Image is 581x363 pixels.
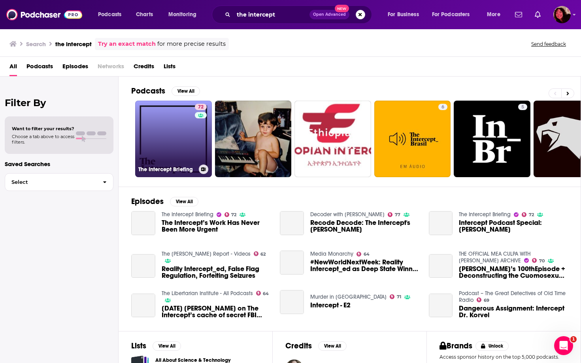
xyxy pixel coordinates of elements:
[12,126,74,131] span: Want to filter your results?
[136,9,153,20] span: Charts
[219,6,379,24] div: Search podcasts, credits, & more...
[459,266,568,279] span: [PERSON_NAME]’s 100thEpisode + Deconstructing the Cuomosexual +A Conversation with the Intercept’...
[310,302,351,309] a: Intercept - E2
[440,354,568,360] p: Access sponsor history on the top 5,000 podcasts.
[553,6,571,23] img: User Profile
[131,86,165,96] h2: Podcasts
[131,196,164,206] h2: Episodes
[459,219,568,233] a: Intercept Podcast Special: Alexandria Ocasio-Cortez
[441,103,444,111] span: 6
[131,86,200,96] a: PodcastsView All
[134,60,154,76] a: Credits
[195,104,207,110] a: 72
[310,219,419,233] span: Recode Decode: The Intercept's [PERSON_NAME]
[357,252,370,256] a: 64
[26,60,53,76] a: Podcasts
[310,251,353,257] a: Media Monarchy
[477,298,489,302] a: 69
[388,212,400,217] a: 77
[432,9,470,20] span: For Podcasters
[131,8,158,21] a: Charts
[254,251,266,256] a: 62
[529,213,534,217] span: 72
[481,8,510,21] button: open menu
[231,213,236,217] span: 72
[162,290,253,297] a: The Libertarian Institute - All Podcasts
[62,60,88,76] a: Episodes
[6,7,82,22] img: Podchaser - Follow, Share and Rate Podcasts
[162,305,271,318] span: [DATE] [PERSON_NAME] on The Intercept’s cache of secret FBI documents showing their vast powers a...
[440,341,472,351] h2: Brands
[131,196,198,206] a: EpisodesView All
[554,336,573,355] iframe: Intercom live chat
[260,253,266,256] span: 62
[429,294,453,318] a: Dangerous Assignment: Intercept Dr. Korvel
[553,6,571,23] button: Show profile menu
[310,219,419,233] a: Recode Decode: The Intercept's Mehdi Hasan
[475,341,509,351] button: Unlock
[164,60,175,76] a: Lists
[131,341,181,351] a: ListsView All
[162,219,271,233] span: The Intercept’s Work Has Never Been More Urgent
[280,211,304,235] a: Recode Decode: The Intercept's Mehdi Hasan
[131,211,155,235] a: The Intercept’s Work Has Never Been More Urgent
[364,253,370,256] span: 64
[310,211,385,218] a: Decoder with Nilay Patel
[131,341,146,351] h2: Lists
[172,86,200,96] button: View All
[484,299,489,302] span: 69
[285,341,347,351] a: CreditsView All
[309,10,349,19] button: Open AdvancedNew
[310,259,419,272] a: #NewWorldNextWeek: Reality Intercept_ed as Deep State Winner Busted (Video)
[170,197,198,206] button: View All
[388,9,419,20] span: For Business
[529,41,568,47] button: Send feedback
[162,211,213,218] a: The Intercept Briefing
[459,219,568,233] span: Intercept Podcast Special: [PERSON_NAME]
[9,60,17,76] a: All
[487,9,500,20] span: More
[521,103,524,111] span: 5
[518,104,527,110] a: 5
[429,254,453,278] a: Mea Culpa’s 100thEpisode + Deconstructing the Cuomosexual +A Conversation with the Intercept’s Ry...
[459,266,568,279] a: Mea Culpa’s 100thEpisode + Deconstructing the Cuomosexual +A Conversation with the Intercept’s Ry...
[12,134,74,145] span: Choose a tab above to access filters.
[98,9,121,20] span: Podcasts
[131,254,155,278] a: Reality Intercept_ed, False Flag Regulation, Forfeiting Seizures
[234,8,309,21] input: Search podcasts, credits, & more...
[157,39,226,49] span: for more precise results
[459,305,568,318] a: Dangerous Assignment: Intercept Dr. Korvel
[162,251,251,257] a: The Corbett Report - Videos
[382,8,429,21] button: open menu
[153,341,181,351] button: View All
[92,8,132,21] button: open menu
[5,173,113,191] button: Select
[429,211,453,235] a: Intercept Podcast Special: Alexandria Ocasio-Cortez
[313,13,346,17] span: Open Advanced
[224,212,237,217] a: 72
[168,9,196,20] span: Monitoring
[532,258,545,263] a: 70
[98,60,124,76] span: Networks
[98,39,156,49] a: Try an exact match
[459,290,566,303] a: Podcast – The Great Detectives of Old Time Radio
[532,8,544,21] a: Show notifications dropdown
[5,180,96,185] span: Select
[512,8,525,21] a: Show notifications dropdown
[163,8,207,21] button: open menu
[374,101,451,177] a: 6
[162,305,271,318] a: 2/1/17 Trevor Aaronson on The Intercept’s cache of secret FBI documents showing their vast powers...
[390,294,401,299] a: 71
[285,341,312,351] h2: Credits
[318,341,347,351] button: View All
[162,266,271,279] a: Reality Intercept_ed, False Flag Regulation, Forfeiting Seizures
[438,104,447,110] a: 6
